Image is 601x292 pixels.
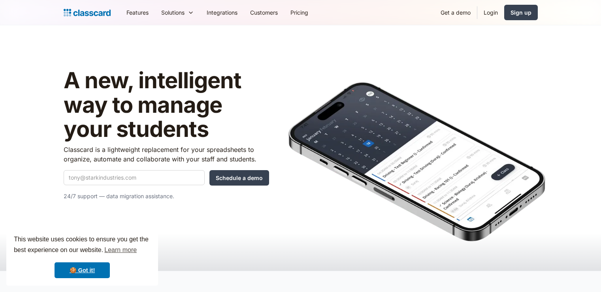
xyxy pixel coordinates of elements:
a: Logo [64,7,111,18]
div: Solutions [155,4,200,21]
a: Login [477,4,504,21]
div: cookieconsent [6,227,158,286]
p: Classcard is a lightweight replacement for your spreadsheets to organize, automate and collaborat... [64,145,269,164]
a: learn more about cookies [103,244,138,256]
a: Customers [244,4,284,21]
a: Sign up [504,5,538,20]
a: Integrations [200,4,244,21]
div: Solutions [161,8,185,17]
input: tony@starkindustries.com [64,170,205,185]
input: Schedule a demo [209,170,269,186]
div: Sign up [511,8,531,17]
span: This website uses cookies to ensure you get the best experience on our website. [14,235,151,256]
p: 24/7 support — data migration assistance. [64,192,269,201]
form: Quick Demo Form [64,170,269,186]
a: dismiss cookie message [55,262,110,278]
a: Get a demo [434,4,477,21]
a: Features [120,4,155,21]
h1: A new, intelligent way to manage your students [64,68,269,142]
a: Pricing [284,4,315,21]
